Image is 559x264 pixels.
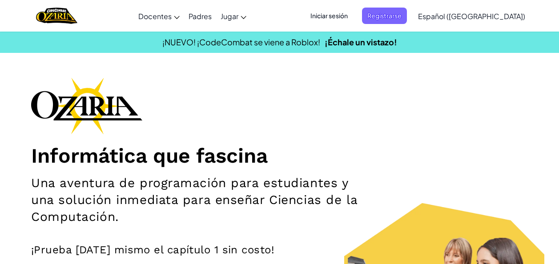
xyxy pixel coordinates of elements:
[138,12,172,21] span: Docentes
[184,4,216,28] a: Padres
[31,175,364,225] h2: Una aventura de programación para estudiantes y una solución inmediata para enseñar Ciencias de l...
[362,8,407,24] button: Registrarse
[216,4,251,28] a: Jugar
[305,8,353,24] button: Iniciar sesión
[418,12,525,21] span: Español ([GEOGRAPHIC_DATA])
[31,243,528,256] p: ¡Prueba [DATE] mismo el capítulo 1 sin costo!
[36,7,77,25] a: Ozaria by CodeCombat logo
[162,37,320,47] span: ¡NUEVO! ¡CodeCombat se viene a Roblox!
[31,143,528,168] h1: Informática que fascina
[36,7,77,25] img: Home
[31,77,142,134] img: Ozaria branding logo
[134,4,184,28] a: Docentes
[221,12,238,21] span: Jugar
[414,4,530,28] a: Español ([GEOGRAPHIC_DATA])
[325,37,397,47] a: ¡Échale un vistazo!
